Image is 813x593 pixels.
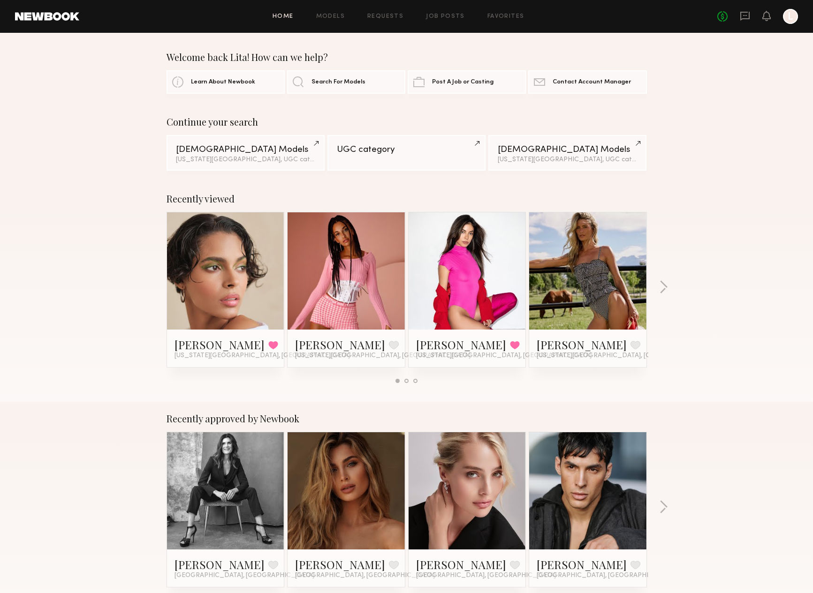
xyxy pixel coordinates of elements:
[367,14,403,20] a: Requests
[312,79,365,85] span: Search For Models
[416,352,592,360] span: [US_STATE][GEOGRAPHIC_DATA], [GEOGRAPHIC_DATA]
[295,352,471,360] span: [US_STATE][GEOGRAPHIC_DATA], [GEOGRAPHIC_DATA]
[487,14,524,20] a: Favorites
[295,337,385,352] a: [PERSON_NAME]
[327,135,486,171] a: UGC category
[498,145,637,154] div: [DEMOGRAPHIC_DATA] Models
[167,116,647,128] div: Continue your search
[408,70,526,94] a: Post A Job or Casting
[167,70,285,94] a: Learn About Newbook
[537,337,627,352] a: [PERSON_NAME]
[553,79,631,85] span: Contact Account Manager
[176,157,315,163] div: [US_STATE][GEOGRAPHIC_DATA], UGC category
[295,572,435,579] span: [GEOGRAPHIC_DATA], [GEOGRAPHIC_DATA]
[528,70,646,94] a: Contact Account Manager
[176,145,315,154] div: [DEMOGRAPHIC_DATA] Models
[416,337,506,352] a: [PERSON_NAME]
[175,557,265,572] a: [PERSON_NAME]
[167,193,647,204] div: Recently viewed
[537,352,712,360] span: [US_STATE][GEOGRAPHIC_DATA], [GEOGRAPHIC_DATA]
[432,79,494,85] span: Post A Job or Casting
[175,572,314,579] span: [GEOGRAPHIC_DATA], [GEOGRAPHIC_DATA]
[416,572,556,579] span: [GEOGRAPHIC_DATA], [GEOGRAPHIC_DATA]
[498,157,637,163] div: [US_STATE][GEOGRAPHIC_DATA], UGC category
[426,14,465,20] a: Job Posts
[488,135,646,171] a: [DEMOGRAPHIC_DATA] Models[US_STATE][GEOGRAPHIC_DATA], UGC category
[175,337,265,352] a: [PERSON_NAME]
[175,352,350,360] span: [US_STATE][GEOGRAPHIC_DATA], [GEOGRAPHIC_DATA]
[537,557,627,572] a: [PERSON_NAME]
[316,14,345,20] a: Models
[287,70,405,94] a: Search For Models
[537,572,676,579] span: [GEOGRAPHIC_DATA], [GEOGRAPHIC_DATA]
[337,145,476,154] div: UGC category
[167,413,647,424] div: Recently approved by Newbook
[167,52,647,63] div: Welcome back Lita! How can we help?
[295,557,385,572] a: [PERSON_NAME]
[167,135,325,171] a: [DEMOGRAPHIC_DATA] Models[US_STATE][GEOGRAPHIC_DATA], UGC category
[273,14,294,20] a: Home
[191,79,255,85] span: Learn About Newbook
[783,9,798,24] a: L
[416,557,506,572] a: [PERSON_NAME]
